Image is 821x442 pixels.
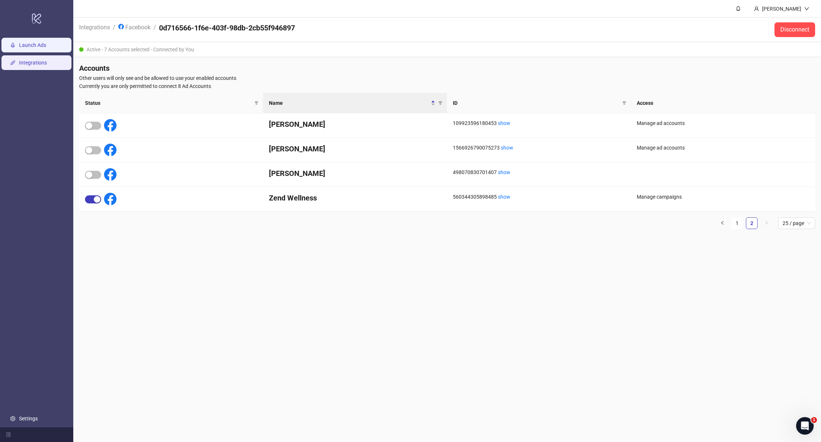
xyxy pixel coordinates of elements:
[154,23,156,37] li: /
[811,417,817,423] span: 1
[113,23,115,37] li: /
[269,99,429,107] span: Name
[754,6,759,11] span: user
[621,97,628,108] span: filter
[269,193,441,203] h4: Zend Wellness
[253,97,260,108] span: filter
[263,93,447,113] th: Name
[631,93,815,113] th: Access
[6,432,11,437] span: menu-fold
[85,99,251,107] span: Status
[79,82,815,90] span: Currently you are only permitted to connect 8 Ad Accounts
[254,101,259,105] span: filter
[19,60,47,66] a: Integrations
[269,119,441,129] h4: [PERSON_NAME]
[717,217,728,229] li: Previous Page
[720,221,725,225] span: left
[78,23,111,31] a: Integrations
[717,217,728,229] button: left
[761,217,772,229] button: right
[19,416,38,421] a: Settings
[453,119,625,127] div: 109923596180453
[746,217,758,229] li: 2
[796,417,814,435] iframe: Intercom live chat
[804,6,809,11] span: down
[437,97,444,108] span: filter
[783,218,811,229] span: 25 / page
[732,218,743,229] a: 1
[759,5,804,13] div: [PERSON_NAME]
[498,194,510,200] a: show
[19,42,46,48] a: Launch Ads
[453,144,625,152] div: 1566926790075273
[761,217,772,229] li: Next Page
[731,217,743,229] li: 1
[736,6,741,11] span: bell
[159,23,295,33] h4: 0d716566-1f6e-403f-98db-2cb55f946897
[79,63,815,73] h4: Accounts
[622,101,626,105] span: filter
[453,193,625,201] div: 560344305898485
[778,217,815,229] div: Page Size
[453,99,619,107] span: ID
[453,168,625,176] div: 498070830701407
[746,218,757,229] a: 2
[79,74,815,82] span: Other users will only see and be allowed to use your enabled accounts
[780,26,809,33] span: Disconnect
[438,101,443,105] span: filter
[637,144,809,152] div: Manage ad accounts
[498,169,510,175] a: show
[117,23,152,31] a: Facebook
[637,119,809,127] div: Manage ad accounts
[637,193,809,201] div: Manage campaigns
[269,144,441,154] h4: [PERSON_NAME]
[501,145,513,151] a: show
[73,42,821,57] div: Active - 7 Accounts selected - Connected by You
[764,221,769,225] span: right
[774,22,815,37] button: Disconnect
[498,120,510,126] a: show
[269,168,441,178] h4: [PERSON_NAME]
